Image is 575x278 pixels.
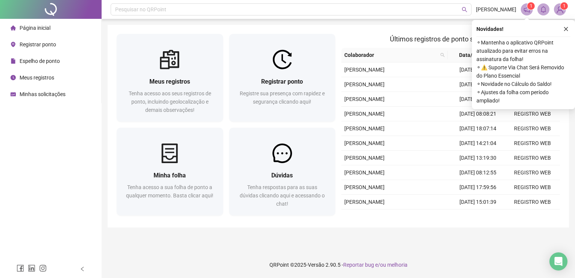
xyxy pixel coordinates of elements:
span: search [462,7,467,12]
span: [PERSON_NAME] [344,140,385,146]
span: Versão [308,262,324,268]
span: Últimos registros de ponto sincronizados [390,35,511,43]
span: [PERSON_NAME] [344,81,385,87]
td: REGISTRO WEB [505,165,560,180]
td: [DATE] 18:05:05 [451,63,505,77]
span: [PERSON_NAME] [344,96,385,102]
span: linkedin [28,264,35,272]
span: search [440,53,445,57]
td: [DATE] 18:07:14 [451,121,505,136]
a: Minha folhaTenha acesso a sua folha de ponto a qualquer momento. Basta clicar aqui! [117,128,223,215]
td: [DATE] 12:30:40 [451,209,505,224]
span: Tenha acesso a sua folha de ponto a qualquer momento. Basta clicar aqui! [126,184,213,199]
td: REGISTRO WEB [505,209,560,224]
span: ⚬ Novidade no Cálculo do Saldo! [476,80,570,88]
td: REGISTRO WEB [505,180,560,195]
span: [PERSON_NAME] [344,184,385,190]
td: [DATE] 08:08:21 [451,107,505,121]
td: REGISTRO WEB [505,121,560,136]
td: [DATE] 15:01:39 [451,195,505,209]
span: Meus registros [149,78,190,85]
span: Minhas solicitações [20,91,65,97]
span: [PERSON_NAME] [344,111,385,117]
span: ⚬ Ajustes da folha com período ampliado! [476,88,570,105]
img: 90194 [554,4,566,15]
span: ⚬ ⚠️ Suporte Via Chat Será Removido do Plano Essencial [476,63,570,80]
span: [PERSON_NAME] [476,5,516,14]
sup: Atualize o seu contato no menu Meus Dados [560,2,568,10]
a: Meus registrosTenha acesso aos seus registros de ponto, incluindo geolocalização e demais observa... [117,34,223,122]
span: ⚬ Mantenha o aplicativo QRPoint atualizado para evitar erros na assinatura da folha! [476,38,570,63]
span: left [80,266,85,272]
span: Registrar ponto [20,41,56,47]
span: 1 [530,3,532,9]
span: schedule [11,92,16,97]
td: REGISTRO WEB [505,195,560,209]
a: Registrar pontoRegistre sua presença com rapidez e segurança clicando aqui! [229,34,336,122]
span: Página inicial [20,25,50,31]
div: Open Intercom Messenger [549,252,567,270]
span: [PERSON_NAME] [344,67,385,73]
span: Registre sua presença com rapidez e segurança clicando aqui! [240,90,325,105]
span: Meus registros [20,75,54,81]
td: REGISTRO WEB [505,151,560,165]
span: Tenha acesso aos seus registros de ponto, incluindo geolocalização e demais observações! [129,90,211,113]
span: Espelho de ponto [20,58,60,64]
span: Minha folha [154,172,186,179]
td: REGISTRO WEB [505,136,560,151]
span: file [11,58,16,64]
span: facebook [17,264,24,272]
span: Registrar ponto [261,78,303,85]
td: [DATE] 13:58:28 [451,77,505,92]
span: Data/Hora [451,51,492,59]
span: home [11,25,16,31]
span: clock-circle [11,75,16,80]
span: environment [11,42,16,47]
td: [DATE] 17:59:56 [451,180,505,195]
span: search [439,49,446,61]
td: [DATE] 13:19:30 [451,151,505,165]
span: [PERSON_NAME] [344,199,385,205]
td: REGISTRO WEB [505,107,560,121]
span: Novidades ! [476,25,504,33]
td: [DATE] 14:21:04 [451,136,505,151]
span: notification [523,6,530,13]
th: Data/Hora [448,48,501,63]
span: Reportar bug e/ou melhoria [343,262,408,268]
span: [PERSON_NAME] [344,125,385,131]
span: instagram [39,264,47,272]
span: Dúvidas [271,172,293,179]
td: [DATE] 13:00:03 [451,92,505,107]
span: Colaborador [344,51,437,59]
span: Tenha respostas para as suas dúvidas clicando aqui e acessando o chat! [240,184,325,207]
a: DúvidasTenha respostas para as suas dúvidas clicando aqui e acessando o chat! [229,128,336,215]
span: bell [540,6,547,13]
span: [PERSON_NAME] [344,155,385,161]
span: [PERSON_NAME] [344,170,385,176]
footer: QRPoint © 2025 - 2.90.5 - [102,252,575,278]
sup: 1 [527,2,535,10]
span: close [563,26,569,32]
td: [DATE] 08:12:55 [451,165,505,180]
span: 1 [563,3,566,9]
